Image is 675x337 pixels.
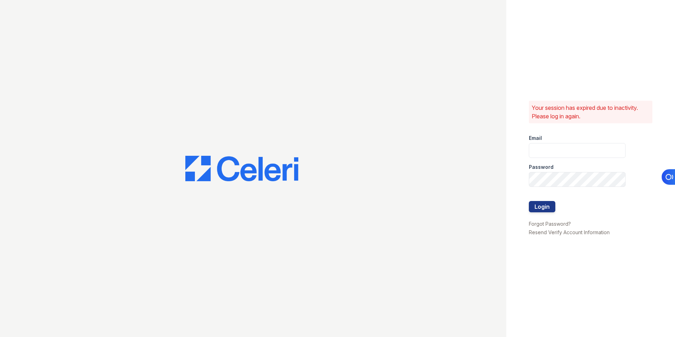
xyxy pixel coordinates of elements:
p: Your session has expired due to inactivity. Please log in again. [532,104,650,120]
a: Resend Verify Account Information [529,229,610,235]
img: CE_Logo_Blue-a8612792a0a2168367f1c8372b55b34899dd931a85d93a1a3d3e32e68fde9ad4.png [185,156,298,181]
label: Password [529,164,554,171]
a: Forgot Password? [529,221,571,227]
button: Login [529,201,555,212]
label: Email [529,135,542,142]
